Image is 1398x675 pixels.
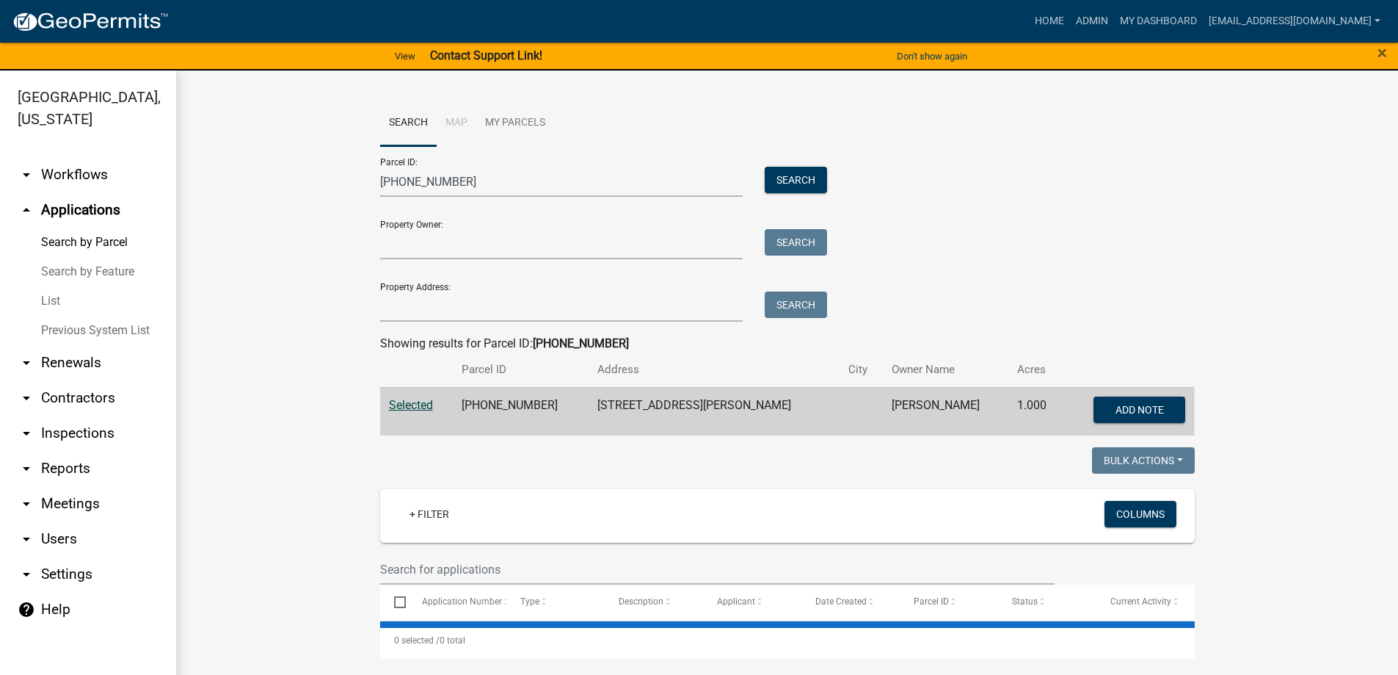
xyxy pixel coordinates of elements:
strong: [PHONE_NUMBER] [533,336,629,350]
a: + Filter [398,501,461,527]
th: City [840,353,883,387]
span: Parcel ID [914,596,949,607]
span: 0 selected / [394,635,440,646]
span: Status [1012,596,1038,607]
a: My Dashboard [1114,7,1203,35]
div: Showing results for Parcel ID: [380,335,1195,353]
th: Acres [1008,353,1064,387]
span: Type [520,596,539,607]
div: 0 total [380,622,1195,659]
span: Application Number [422,596,502,607]
i: arrow_drop_down [18,389,35,407]
button: Don't show again [891,44,973,68]
datatable-header-cell: Parcel ID [900,585,998,620]
datatable-header-cell: Date Created [801,585,900,620]
button: Columns [1104,501,1176,527]
input: Search for applications [380,555,1055,585]
th: Parcel ID [453,353,588,387]
span: Description [619,596,663,607]
i: arrow_drop_down [18,460,35,477]
td: [PHONE_NUMBER] [453,387,588,436]
strong: Contact Support Link! [430,48,542,62]
span: × [1377,43,1387,63]
a: My Parcels [476,100,554,147]
datatable-header-cell: Current Activity [1096,585,1195,620]
a: Admin [1070,7,1114,35]
a: View [389,44,421,68]
datatable-header-cell: Type [506,585,605,620]
button: Add Note [1093,397,1185,423]
datatable-header-cell: Select [380,585,408,620]
datatable-header-cell: Status [998,585,1096,620]
span: Add Note [1115,403,1164,415]
td: 1.000 [1008,387,1064,436]
button: Bulk Actions [1092,447,1195,474]
span: Applicant [717,596,755,607]
a: Search [380,100,437,147]
i: arrow_drop_down [18,425,35,442]
th: Owner Name [883,353,1008,387]
span: Current Activity [1110,596,1171,607]
i: arrow_drop_down [18,166,35,184]
th: Address [589,353,840,387]
i: arrow_drop_up [18,201,35,219]
i: help [18,601,35,618]
i: arrow_drop_down [18,495,35,513]
td: [PERSON_NAME] [883,387,1008,436]
a: [EMAIL_ADDRESS][DOMAIN_NAME] [1203,7,1386,35]
td: [STREET_ADDRESS][PERSON_NAME] [589,387,840,436]
button: Close [1377,44,1387,62]
a: Home [1029,7,1070,35]
span: Date Created [815,596,867,607]
datatable-header-cell: Applicant [703,585,801,620]
datatable-header-cell: Description [605,585,703,620]
button: Search [765,229,827,256]
button: Search [765,292,827,318]
i: arrow_drop_down [18,530,35,548]
i: arrow_drop_down [18,354,35,372]
i: arrow_drop_down [18,566,35,583]
a: Selected [389,398,433,412]
datatable-header-cell: Application Number [408,585,506,620]
button: Search [765,167,827,193]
